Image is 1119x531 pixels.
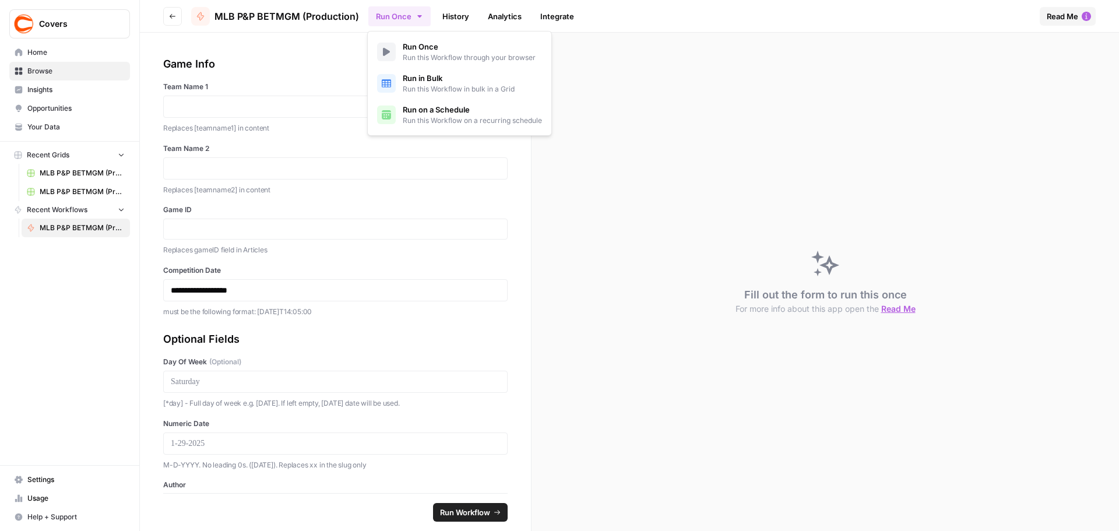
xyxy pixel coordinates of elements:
a: Usage [9,489,130,508]
a: Your Data [9,118,130,136]
span: Run this Workflow on a recurring schedule [403,115,542,126]
p: must be the following format: [DATE]T14:05:00 [163,306,508,318]
a: Opportunities [9,99,130,118]
a: MLB P&P BETMGM (Production) Grid (1) [22,182,130,201]
label: Day Of Week [163,357,508,367]
button: Run in BulkRun this Workflow in bulk in a Grid [372,68,547,99]
label: Author [163,480,508,490]
button: Recent Grids [9,146,130,164]
span: Insights [27,85,125,95]
a: Integrate [533,7,581,26]
img: Covers Logo [13,13,34,34]
p: [*day] - Full day of week e.g. [DATE]. If left empty, [DATE] date will be used. [163,398,508,409]
a: MLB P&P BETMGM (Production) [22,219,130,237]
label: Team Name 2 [163,143,508,154]
span: Run in Bulk [403,72,515,84]
a: Home [9,43,130,62]
span: MLB P&P BETMGM (Production) Grid [40,168,125,178]
div: Game Info [163,56,508,72]
span: Run this Workflow through your browser [403,52,536,63]
span: Recent Grids [27,150,69,160]
p: Replaces [teamname1] in content [163,122,508,134]
a: History [435,7,476,26]
span: Read Me [881,304,916,314]
span: Help + Support [27,512,125,522]
span: Settings [27,474,125,485]
a: MLB P&P BETMGM (Production) Grid [22,164,130,182]
span: Covers [39,18,110,30]
span: MLB P&P BETMGM (Production) [40,223,125,233]
span: Your Data [27,122,125,132]
button: Read Me [1040,7,1096,26]
div: Optional Fields [163,331,508,347]
span: Browse [27,66,125,76]
span: Opportunities [27,103,125,114]
a: Insights [9,80,130,99]
button: Help + Support [9,508,130,526]
span: Usage [27,493,125,504]
span: Recent Workflows [27,205,87,215]
div: Fill out the form to run this once [736,287,916,315]
span: Run on a Schedule [403,104,542,115]
label: Game ID [163,205,508,215]
p: Replaces gameID field in Articles [163,244,508,256]
span: Run this Workflow in bulk in a Grid [403,84,515,94]
a: Run on a ScheduleRun this Workflow on a recurring schedule [372,99,547,131]
a: Run OnceRun this Workflow through your browser [372,36,547,68]
span: Run Once [403,41,536,52]
p: M-D-YYYY. No leading 0s. ([DATE]). Replaces xx in the slug only [163,459,508,471]
span: Run Workflow [440,507,490,518]
span: Home [27,47,125,58]
button: For more info about this app open the Read Me [736,303,916,315]
div: Run Once [367,31,552,136]
button: Recent Workflows [9,201,130,219]
label: Numeric Date [163,419,508,429]
span: (Optional) [209,357,241,367]
a: MLB P&P BETMGM (Production) [191,7,359,26]
span: MLB P&P BETMGM (Production) [214,9,359,23]
label: Competition Date [163,265,508,276]
button: Workspace: Covers [9,9,130,38]
label: Team Name 1 [163,82,508,92]
a: Analytics [481,7,529,26]
span: MLB P&P BETMGM (Production) Grid (1) [40,187,125,197]
a: Browse [9,62,130,80]
button: Run Workflow [433,503,508,522]
p: Replaces [teamname2] in content [163,184,508,196]
a: Settings [9,470,130,489]
span: Read Me [1047,10,1078,22]
button: Run Once [368,6,431,26]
